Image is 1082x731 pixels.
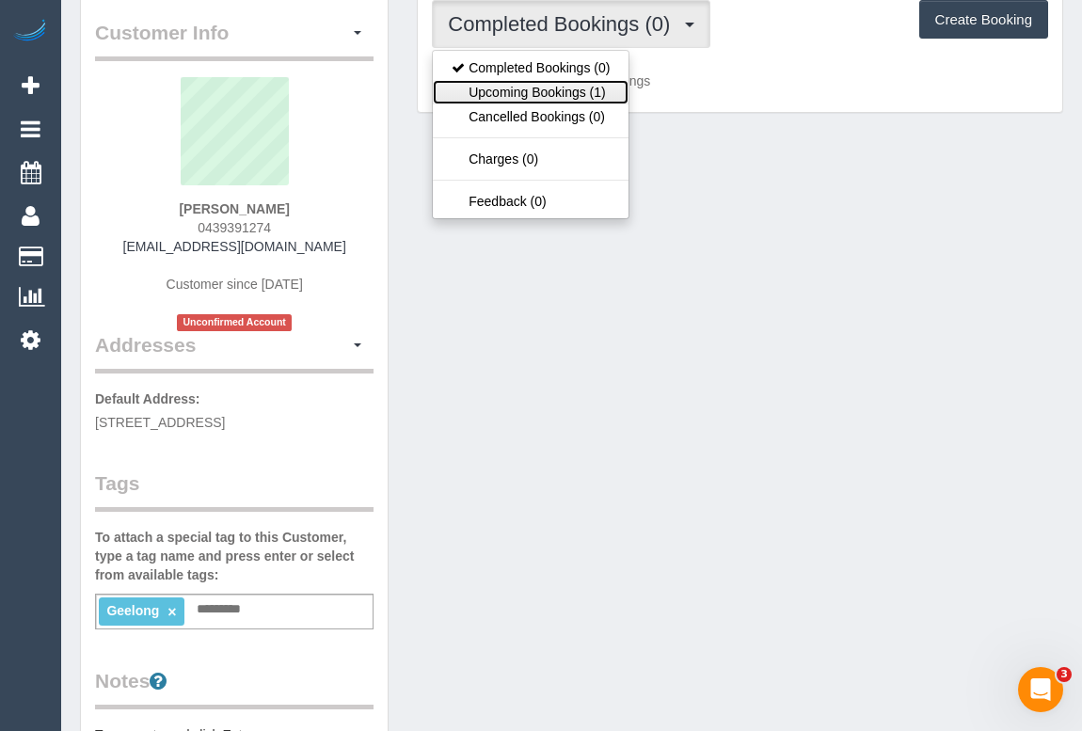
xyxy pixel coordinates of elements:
[95,528,374,584] label: To attach a special tag to this Customer, type a tag name and press enter or select from availabl...
[123,239,346,254] a: [EMAIL_ADDRESS][DOMAIN_NAME]
[177,314,292,330] span: Unconfirmed Account
[95,469,374,512] legend: Tags
[433,80,629,104] a: Upcoming Bookings (1)
[11,19,49,45] img: Automaid Logo
[95,415,225,430] span: [STREET_ADDRESS]
[432,72,1048,90] p: Customer has 0 Completed Bookings
[106,603,159,618] span: Geelong
[95,389,200,408] label: Default Address:
[433,104,629,129] a: Cancelled Bookings (0)
[1018,667,1063,712] iframe: Intercom live chat
[95,667,374,709] legend: Notes
[1057,667,1072,682] span: 3
[167,604,176,620] a: ×
[433,147,629,171] a: Charges (0)
[95,19,374,61] legend: Customer Info
[433,56,629,80] a: Completed Bookings (0)
[198,220,271,235] span: 0439391274
[448,12,679,36] span: Completed Bookings (0)
[167,277,303,292] span: Customer since [DATE]
[179,201,289,216] strong: [PERSON_NAME]
[433,189,629,214] a: Feedback (0)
